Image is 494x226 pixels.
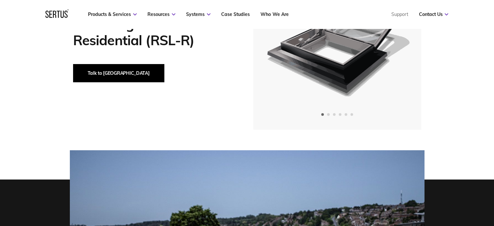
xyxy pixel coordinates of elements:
a: Case Studies [221,11,250,17]
span: Go to slide 5 [345,113,347,116]
h1: Roof Single Leaf - Residential (RSL-R) [73,16,234,48]
a: Who We Are [260,11,288,17]
span: Go to slide 2 [327,113,330,116]
span: Go to slide 3 [333,113,336,116]
iframe: Chat Widget [377,151,494,226]
a: Resources [147,11,175,17]
a: Contact Us [419,11,448,17]
div: Previous slide [269,35,284,51]
a: Systems [186,11,210,17]
div: Next slide [390,35,406,51]
a: Support [391,11,408,17]
a: Products & Services [88,11,137,17]
span: Go to slide 6 [350,113,353,116]
span: Go to slide 4 [339,113,341,116]
button: Talk to [GEOGRAPHIC_DATA] [73,64,164,82]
